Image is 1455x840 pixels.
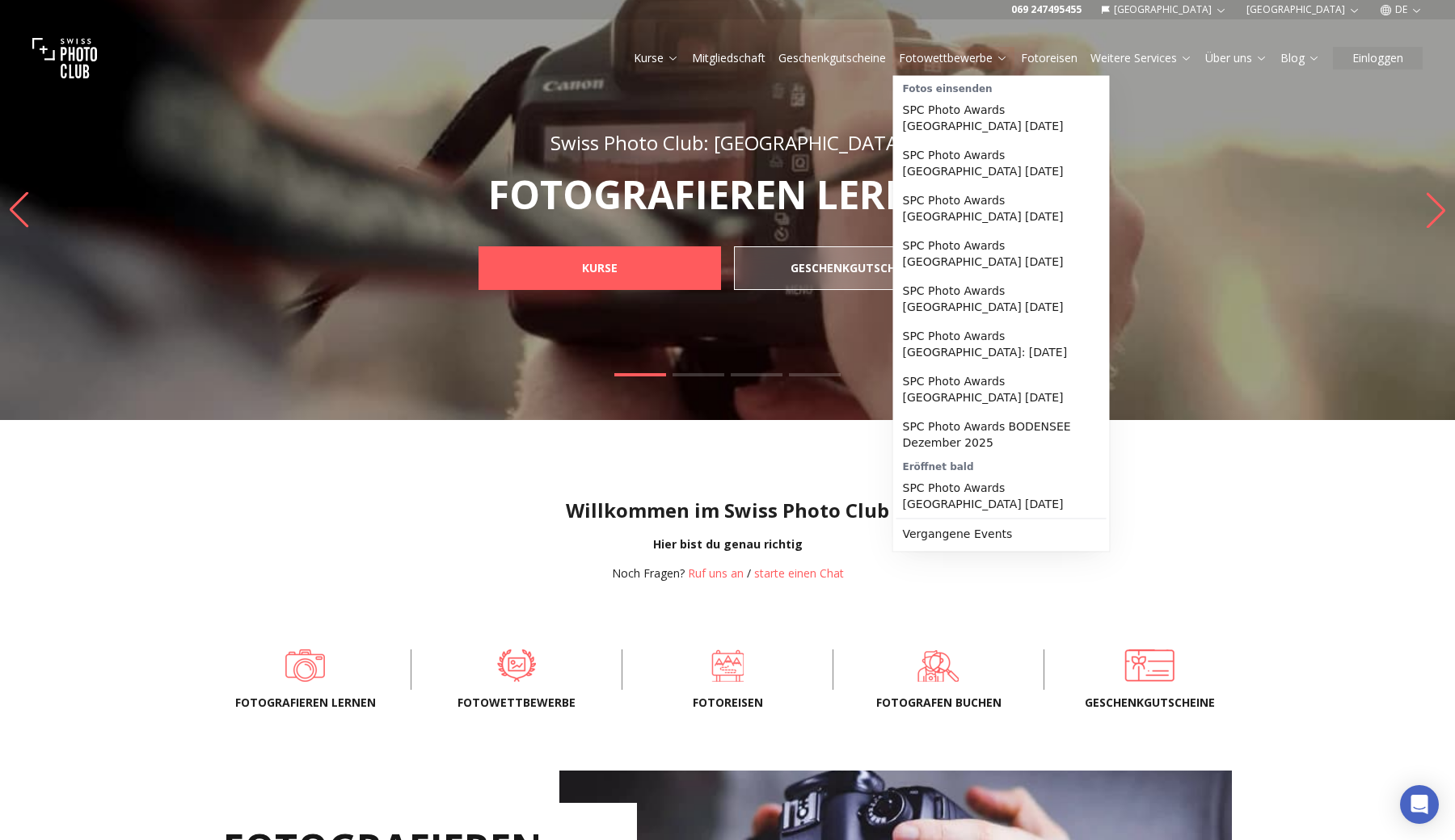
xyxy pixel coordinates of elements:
[896,412,1107,457] a: SPC Photo Awards BODENSEE Dezember 2025
[896,367,1107,412] a: SPC Photo Awards [GEOGRAPHIC_DATA] [DATE]
[634,50,679,66] a: Kurse
[582,260,618,276] b: KURSE
[734,246,976,290] a: GESCHENKGUTSCHEINE
[627,47,685,69] button: Kurse
[1070,695,1229,711] span: Geschenkgutscheine
[1011,3,1082,16] a: 069 247495455
[896,95,1107,141] a: SPC Photo Awards [GEOGRAPHIC_DATA] [DATE]
[1021,50,1078,66] a: Fotoreisen
[443,175,1012,214] p: FOTOGRAFIEREN LERNEN
[692,50,765,66] a: Mitgliedschaft
[612,565,685,581] span: Noch Fragen?
[1090,50,1192,66] a: Weitere Services
[754,565,844,582] button: starte einen Chat
[772,47,892,69] button: Geschenkgutscheine
[550,129,905,156] span: Swiss Photo Club: [GEOGRAPHIC_DATA]
[612,565,844,582] div: /
[479,246,721,290] a: KURSE
[896,519,1107,548] a: Vergangene Events
[1199,47,1274,69] button: Über uns
[1333,47,1423,69] button: Einloggen
[859,695,1018,711] span: FOTOGRAFEN BUCHEN
[437,649,596,682] a: Fotowettbewerbe
[896,321,1107,367] a: SPC Photo Awards [GEOGRAPHIC_DATA]: [DATE]
[896,141,1107,186] a: SPC Photo Awards [GEOGRAPHIC_DATA] [DATE]
[896,186,1107,231] a: SPC Photo Awards [GEOGRAPHIC_DATA] [DATE]
[1014,47,1084,69] button: Fotoreisen
[778,50,886,66] a: Geschenkgutscheine
[859,649,1018,682] a: FOTOGRAFEN BUCHEN
[896,276,1107,321] a: SPC Photo Awards [GEOGRAPHIC_DATA] [DATE]
[685,47,772,69] button: Mitgliedschaft
[226,695,385,711] span: Fotografieren lernen
[13,536,1442,552] div: Hier bist du genau richtig
[791,260,921,276] b: GESCHENKGUTSCHEINE
[437,695,596,711] span: Fotowettbewerbe
[688,565,744,581] a: Ruf uns an
[899,50,1008,66] a: Fotowettbewerbe
[1280,50,1320,66] a: Blog
[896,79,1107,95] div: Fotos einsenden
[896,457,1107,473] div: Eröffnet bald
[1274,47,1326,69] button: Blog
[648,695,807,711] span: Fotoreisen
[1400,785,1439,824] div: Open Intercom Messenger
[1070,649,1229,682] a: Geschenkgutscheine
[13,498,1442,523] h1: Willkommen im Swiss Photo Club
[648,649,807,682] a: Fotoreisen
[896,231,1107,276] a: SPC Photo Awards [GEOGRAPHIC_DATA] [DATE]
[226,649,385,682] a: Fotografieren lernen
[1084,47,1199,69] button: Weitere Services
[1205,50,1267,66] a: Über uns
[892,47,1014,69] button: Fotowettbewerbe
[896,473,1107,519] a: SPC Photo Awards [GEOGRAPHIC_DATA] [DATE]
[32,26,97,90] img: Swiss photo club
